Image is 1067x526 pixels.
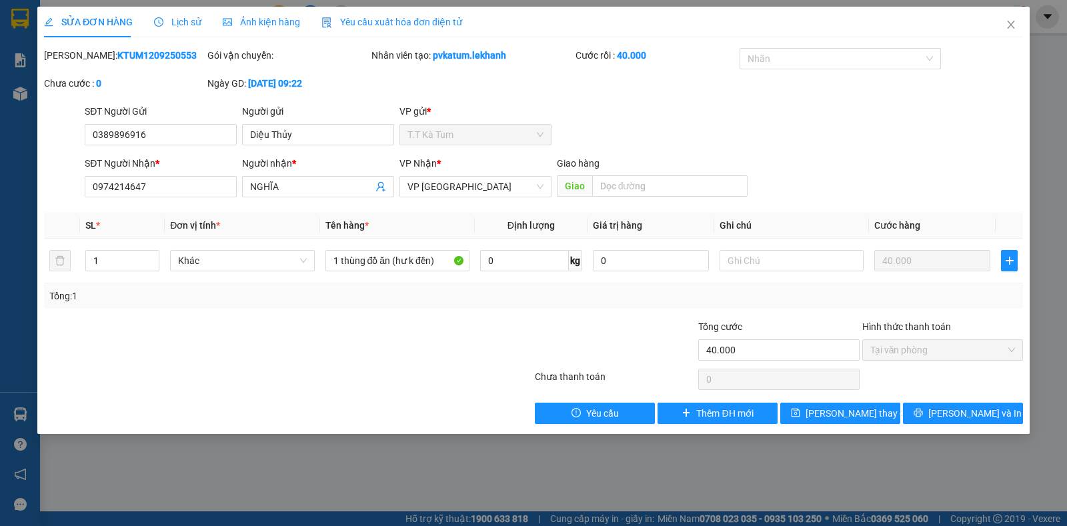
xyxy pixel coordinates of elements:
[698,321,742,332] span: Tổng cước
[572,408,581,419] span: exclamation-circle
[874,250,990,271] input: 0
[874,220,920,231] span: Cước hàng
[535,403,655,424] button: exclamation-circleYêu cầu
[714,213,869,239] th: Ghi chú
[325,250,469,271] input: VD: Bàn, Ghế
[44,17,53,27] span: edit
[507,220,555,231] span: Định lượng
[617,50,646,61] b: 40.000
[407,177,544,197] span: VP Tân Bình
[870,340,1015,360] span: Tại văn phòng
[862,321,951,332] label: Hình thức thanh toán
[696,406,753,421] span: Thêm ĐH mới
[576,48,736,63] div: Cước rồi :
[44,48,205,63] div: [PERSON_NAME]:
[85,156,237,171] div: SĐT Người Nhận
[592,175,748,197] input: Dọc đường
[720,250,864,271] input: Ghi Chú
[791,408,800,419] span: save
[178,251,306,271] span: Khác
[928,406,1022,421] span: [PERSON_NAME] và In
[49,289,413,303] div: Tổng: 1
[154,17,201,27] span: Lịch sử
[569,250,582,271] span: kg
[44,76,205,91] div: Chưa cước :
[533,369,697,393] div: Chưa thanh toán
[207,48,368,63] div: Gói vận chuyển:
[658,403,778,424] button: plusThêm ĐH mới
[242,156,394,171] div: Người nhận
[780,403,900,424] button: save[PERSON_NAME] thay đổi
[44,17,133,27] span: SỬA ĐƠN HÀNG
[321,17,462,27] span: Yêu cầu xuất hóa đơn điện tử
[85,104,237,119] div: SĐT Người Gửi
[154,17,163,27] span: clock-circle
[903,403,1023,424] button: printer[PERSON_NAME] và In
[170,220,220,231] span: Đơn vị tính
[1001,250,1018,271] button: plus
[223,17,232,27] span: picture
[85,220,96,231] span: SL
[207,76,368,91] div: Ngày GD:
[407,125,544,145] span: T.T Kà Tum
[375,181,386,192] span: user-add
[371,48,574,63] div: Nhân viên tạo:
[242,104,394,119] div: Người gửi
[557,158,600,169] span: Giao hàng
[248,78,302,89] b: [DATE] 09:22
[399,158,437,169] span: VP Nhận
[399,104,552,119] div: VP gửi
[992,7,1030,44] button: Close
[325,220,369,231] span: Tên hàng
[586,406,619,421] span: Yêu cầu
[321,17,332,28] img: icon
[557,175,592,197] span: Giao
[96,78,101,89] b: 0
[682,408,691,419] span: plus
[1002,255,1017,266] span: plus
[117,50,197,61] b: KTUM1209250553
[49,250,71,271] button: delete
[223,17,300,27] span: Ảnh kiện hàng
[593,220,642,231] span: Giá trị hàng
[914,408,923,419] span: printer
[806,406,912,421] span: [PERSON_NAME] thay đổi
[433,50,506,61] b: pvkatum.lekhanh
[1006,19,1016,30] span: close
